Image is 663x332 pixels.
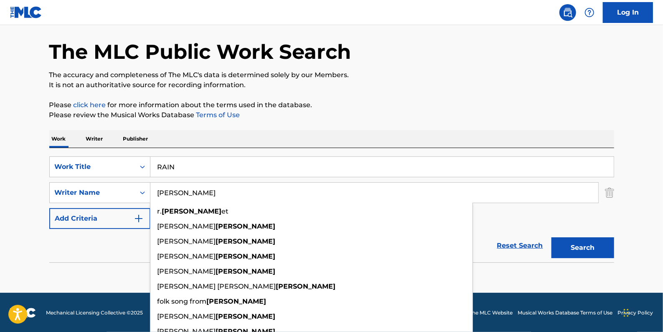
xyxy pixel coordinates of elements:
div: Writer Name [55,188,130,198]
a: Public Search [559,4,576,21]
span: [PERSON_NAME] [157,312,216,320]
p: Publisher [121,130,151,148]
p: Please review the Musical Works Database [49,110,614,120]
span: folk song from [157,297,207,305]
img: 9d2ae6d4665cec9f34b9.svg [134,214,144,224]
span: [PERSON_NAME] [157,222,216,230]
button: Search [551,237,614,258]
span: Mechanical Licensing Collective © 2025 [46,309,143,317]
strong: [PERSON_NAME] [207,297,267,305]
p: Writer [84,130,106,148]
strong: [PERSON_NAME] [216,237,276,245]
a: Log In [603,2,653,23]
span: [PERSON_NAME] [157,252,216,260]
span: [PERSON_NAME] [PERSON_NAME] [157,282,276,290]
a: Privacy Policy [617,309,653,317]
img: MLC Logo [10,6,42,18]
form: Search Form [49,156,614,262]
img: logo [10,308,36,318]
a: Terms of Use [195,111,240,119]
p: Please for more information about the terms used in the database. [49,100,614,110]
img: search [563,8,573,18]
strong: [PERSON_NAME] [276,282,336,290]
strong: [PERSON_NAME] [216,252,276,260]
span: r. [157,207,162,215]
p: Work [49,130,69,148]
strong: [PERSON_NAME] [162,207,222,215]
p: It is not an authoritative source for recording information. [49,80,614,90]
div: Help [581,4,598,21]
img: help [584,8,594,18]
div: Drag [624,300,629,325]
button: Add Criteria [49,208,150,229]
strong: [PERSON_NAME] [216,312,276,320]
a: click here [74,101,106,109]
iframe: Chat Widget [621,292,663,332]
a: The MLC Website [469,309,513,317]
strong: [PERSON_NAME] [216,267,276,275]
span: [PERSON_NAME] [157,237,216,245]
div: Work Title [55,162,130,172]
a: Reset Search [493,236,547,255]
strong: [PERSON_NAME] [216,222,276,230]
span: [PERSON_NAME] [157,267,216,275]
span: et [222,207,229,215]
img: Delete Criterion [605,182,614,203]
a: Musical Works Database Terms of Use [518,309,612,317]
h1: The MLC Public Work Search [49,39,351,64]
p: The accuracy and completeness of The MLC's data is determined solely by our Members. [49,70,614,80]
